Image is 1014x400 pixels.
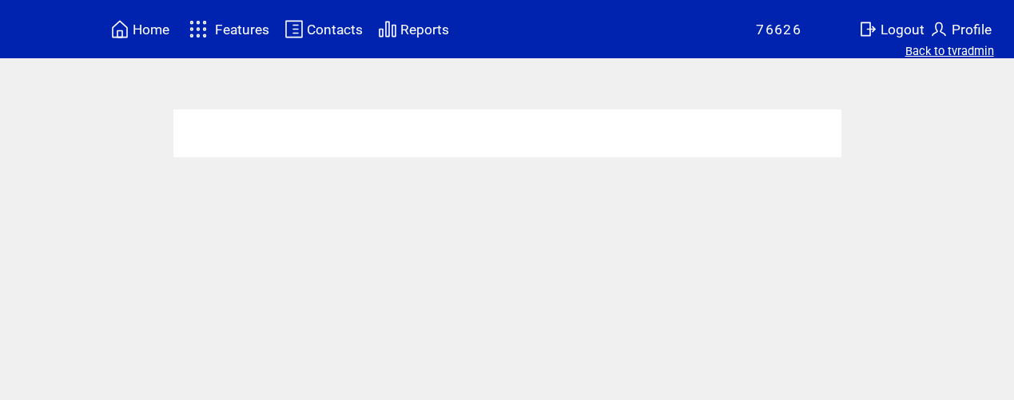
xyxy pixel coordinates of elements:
[376,17,451,42] a: Reports
[929,19,948,39] img: profile.svg
[756,22,801,38] span: 76626
[905,44,994,58] a: Back to tvradmin
[282,17,365,42] a: Contacts
[108,17,172,42] a: Home
[856,17,927,42] a: Logout
[185,16,213,42] img: features.svg
[307,22,363,38] span: Contacts
[182,14,272,45] a: Features
[881,22,925,38] span: Logout
[215,22,269,38] span: Features
[858,19,877,39] img: exit.svg
[400,22,449,38] span: Reports
[110,19,129,39] img: home.svg
[927,17,994,42] a: Profile
[133,22,169,38] span: Home
[378,19,397,39] img: chart.svg
[284,19,304,39] img: contacts.svg
[952,22,992,38] span: Profile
